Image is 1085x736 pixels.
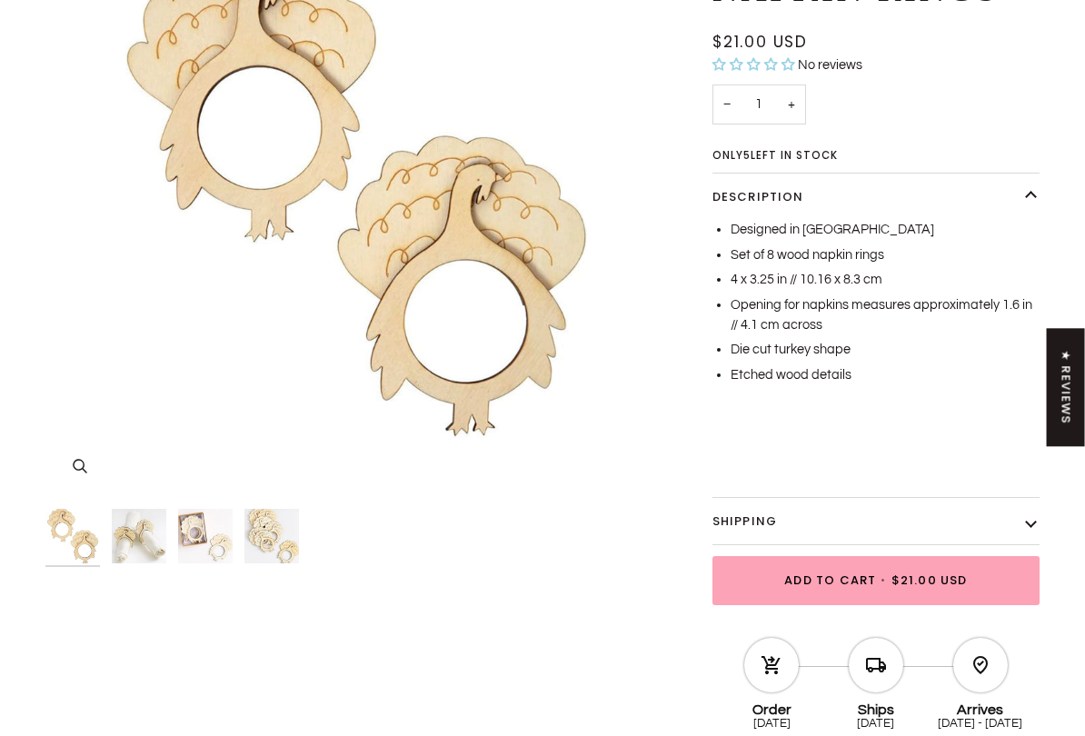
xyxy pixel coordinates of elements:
ab-date-text: [DATE] - [DATE] [938,717,1022,730]
img: Thankful Turkey Napkin Rings [178,509,233,563]
div: Arrives [928,695,1032,717]
li: Die cut turkey shape [731,340,1040,360]
li: Designed in [GEOGRAPHIC_DATA] [731,220,1040,240]
button: Increase quantity [777,85,806,125]
span: $21.00 USD [891,572,968,590]
span: 5 [743,148,751,163]
li: 4 x 3.25 in // 10.16 x 8.3 cm [731,270,1040,290]
button: Description [712,174,1040,221]
button: Decrease quantity [712,85,742,125]
ab-date-text: [DATE] [857,717,894,730]
button: Shipping [712,498,1040,545]
span: • [876,572,891,590]
div: Click to open Judge.me floating reviews tab [1047,328,1085,446]
div: Order [720,695,824,717]
li: Opening for napkins measures approximately 1.6 in // 4.1 cm across [731,295,1040,335]
span: Add to Cart [784,572,876,590]
button: Add to Cart [712,556,1040,605]
li: Set of 8 wood napkin rings [731,245,1040,265]
img: Wooden Turkey Napkin Rings [244,509,299,563]
span: Only left in stock [712,151,851,162]
div: Ships [824,695,929,717]
img: Wood Turkey Napkin Rings [45,509,100,563]
span: No reviews [798,58,862,72]
ab-date-text: [DATE] [753,717,791,730]
span: $21.00 USD [712,31,808,53]
input: Quantity [712,85,806,125]
li: Etched wood details [731,365,1040,385]
img: Thanksgiving Napkins [112,509,166,563]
